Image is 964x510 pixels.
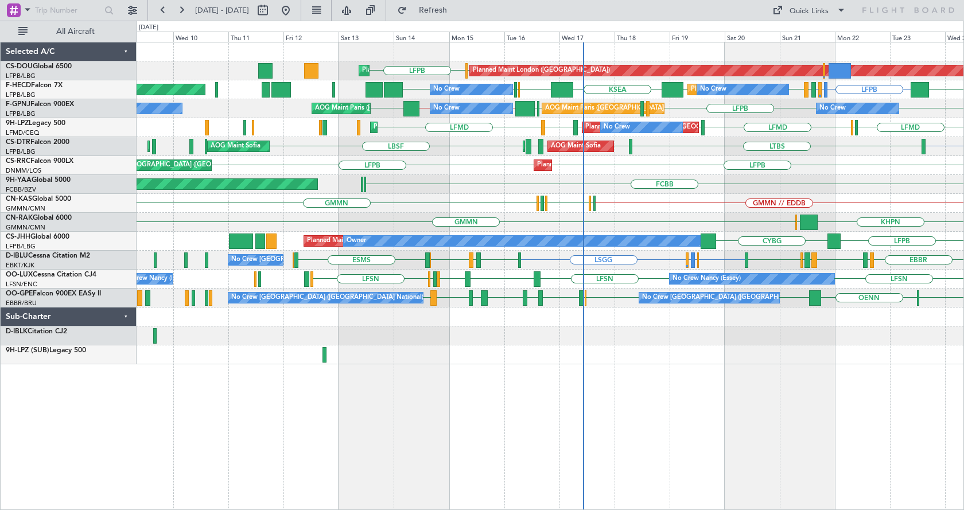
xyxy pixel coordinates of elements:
[504,32,559,42] div: Tue 16
[449,32,504,42] div: Mon 15
[835,32,890,42] div: Mon 22
[195,5,249,15] span: [DATE] - [DATE]
[6,215,33,221] span: CN-RAK
[780,32,835,42] div: Sun 21
[890,32,945,42] div: Tue 23
[35,2,101,19] input: Trip Number
[6,242,36,251] a: LFPB/LBG
[6,223,45,232] a: GMMN/CMN
[615,32,670,42] div: Thu 18
[819,100,846,117] div: No Crew
[6,215,72,221] a: CN-RAKGlobal 6000
[6,347,86,354] a: 9H-LPZ (SUB)Legacy 500
[6,63,33,70] span: CS-DOU
[6,290,33,297] span: OO-GPE
[6,110,36,118] a: LFPB/LBG
[6,252,90,259] a: D-IBLUCessna Citation M2
[6,252,28,259] span: D-IBLU
[585,119,748,136] div: Planned [GEOGRAPHIC_DATA] ([GEOGRAPHIC_DATA])
[211,138,261,155] div: AOG Maint Sofia
[409,6,457,14] span: Refresh
[433,100,460,117] div: No Crew
[700,81,726,98] div: No Crew
[6,158,30,165] span: CS-RRC
[231,251,423,268] div: No Crew [GEOGRAPHIC_DATA] ([GEOGRAPHIC_DATA] National)
[725,32,780,42] div: Sat 20
[6,347,49,354] span: 9H-LPZ (SUB)
[642,289,834,306] div: No Crew [GEOGRAPHIC_DATA] ([GEOGRAPHIC_DATA] National)
[473,62,610,79] div: Planned Maint London ([GEOGRAPHIC_DATA])
[228,32,283,42] div: Thu 11
[82,157,263,174] div: Planned Maint [GEOGRAPHIC_DATA] ([GEOGRAPHIC_DATA])
[394,32,449,42] div: Sun 14
[6,120,29,127] span: 9H-LPZ
[6,299,37,307] a: EBBR/BRU
[30,28,121,36] span: All Aircraft
[6,328,28,335] span: D-IBLK
[315,100,436,117] div: AOG Maint Paris ([GEOGRAPHIC_DATA])
[347,232,366,250] div: Owner
[6,120,65,127] a: 9H-LPZLegacy 500
[6,139,69,146] a: CS-DTRFalcon 2000
[6,166,41,175] a: DNMM/LOS
[6,185,36,194] a: FCBB/BZV
[6,177,71,184] a: 9H-YAAGlobal 5000
[139,23,158,33] div: [DATE]
[433,81,460,98] div: No Crew
[307,232,488,250] div: Planned Maint [GEOGRAPHIC_DATA] ([GEOGRAPHIC_DATA])
[6,139,30,146] span: CS-DTR
[604,119,630,136] div: No Crew
[173,32,228,42] div: Wed 10
[6,101,30,108] span: F-GPNJ
[6,91,36,99] a: LFPB/LBG
[6,271,33,278] span: OO-LUX
[767,1,852,20] button: Quick Links
[118,32,173,42] div: Tue 9
[6,158,73,165] a: CS-RRCFalcon 900LX
[6,261,34,270] a: EBKT/KJK
[231,289,423,306] div: No Crew [GEOGRAPHIC_DATA] ([GEOGRAPHIC_DATA] National)
[6,147,36,156] a: LFPB/LBG
[551,138,601,155] div: AOG Maint Sofia
[6,196,32,203] span: CN-KAS
[13,22,125,41] button: All Aircraft
[362,62,543,79] div: Planned Maint [GEOGRAPHIC_DATA] ([GEOGRAPHIC_DATA])
[6,177,32,184] span: 9H-YAA
[283,32,339,42] div: Fri 12
[6,129,39,137] a: LFMD/CEQ
[6,82,63,89] a: F-HECDFalcon 7X
[6,82,31,89] span: F-HECD
[6,271,96,278] a: OO-LUXCessna Citation CJ4
[537,157,718,174] div: Planned Maint [GEOGRAPHIC_DATA] ([GEOGRAPHIC_DATA])
[6,204,45,213] a: GMMN/CMN
[670,32,725,42] div: Fri 19
[374,119,510,136] div: Planned Maint Cannes ([GEOGRAPHIC_DATA])
[6,233,30,240] span: CS-JHH
[6,101,74,108] a: F-GPNJFalcon 900EX
[559,32,615,42] div: Wed 17
[673,270,741,287] div: No Crew Nancy (Essey)
[6,233,69,240] a: CS-JHHGlobal 6000
[790,6,829,17] div: Quick Links
[6,280,37,289] a: LFSN/ENC
[6,72,36,80] a: LFPB/LBG
[121,270,189,287] div: No Crew Nancy (Essey)
[6,63,72,70] a: CS-DOUGlobal 6500
[6,196,71,203] a: CN-KASGlobal 5000
[392,1,461,20] button: Refresh
[691,81,872,98] div: Planned Maint [GEOGRAPHIC_DATA] ([GEOGRAPHIC_DATA])
[545,100,666,117] div: AOG Maint Paris ([GEOGRAPHIC_DATA])
[6,328,67,335] a: D-IBLKCitation CJ2
[6,290,101,297] a: OO-GPEFalcon 900EX EASy II
[339,32,394,42] div: Sat 13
